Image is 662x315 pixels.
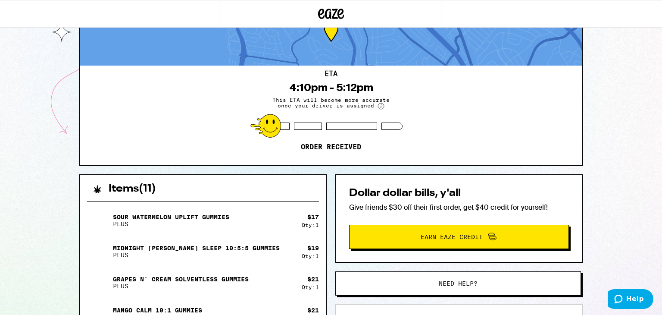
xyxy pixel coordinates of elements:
div: Qty: 1 [302,253,319,259]
span: This ETA will become more accurate once your driver is assigned [266,97,396,110]
button: Earn Eaze Credit [349,225,569,249]
img: Grapes n' Cream Solventless Gummies [87,271,111,295]
div: $ 21 [307,307,319,314]
p: Grapes n' Cream Solventless Gummies [113,276,249,283]
iframe: Opens a widget where you can find more information [608,289,653,311]
button: Need help? [335,271,581,296]
p: PLUS [113,283,249,290]
span: Need help? [439,280,478,287]
img: Sour Watermelon UPLIFT Gummies [87,208,111,233]
p: Mango CALM 10:1 Gummies [113,307,202,314]
h2: ETA [325,70,337,77]
div: $ 19 [307,245,319,252]
div: $ 17 [307,214,319,220]
p: Order received [301,143,361,151]
h2: Items ( 11 ) [109,184,156,194]
p: PLUS [113,252,280,258]
p: Give friends $30 off their first order, get $40 credit for yourself! [349,203,569,212]
div: 4:10pm - 5:12pm [289,82,373,94]
img: Midnight Berry SLEEP 10:5:5 Gummies [87,239,111,264]
h2: Dollar dollar bills, y'all [349,188,569,198]
p: PLUS [113,220,229,227]
span: Earn Eaze Credit [421,234,483,240]
div: Qty: 1 [302,284,319,290]
p: Midnight [PERSON_NAME] SLEEP 10:5:5 Gummies [113,245,280,252]
p: Sour Watermelon UPLIFT Gummies [113,214,229,220]
div: $ 21 [307,276,319,283]
div: Qty: 1 [302,222,319,228]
